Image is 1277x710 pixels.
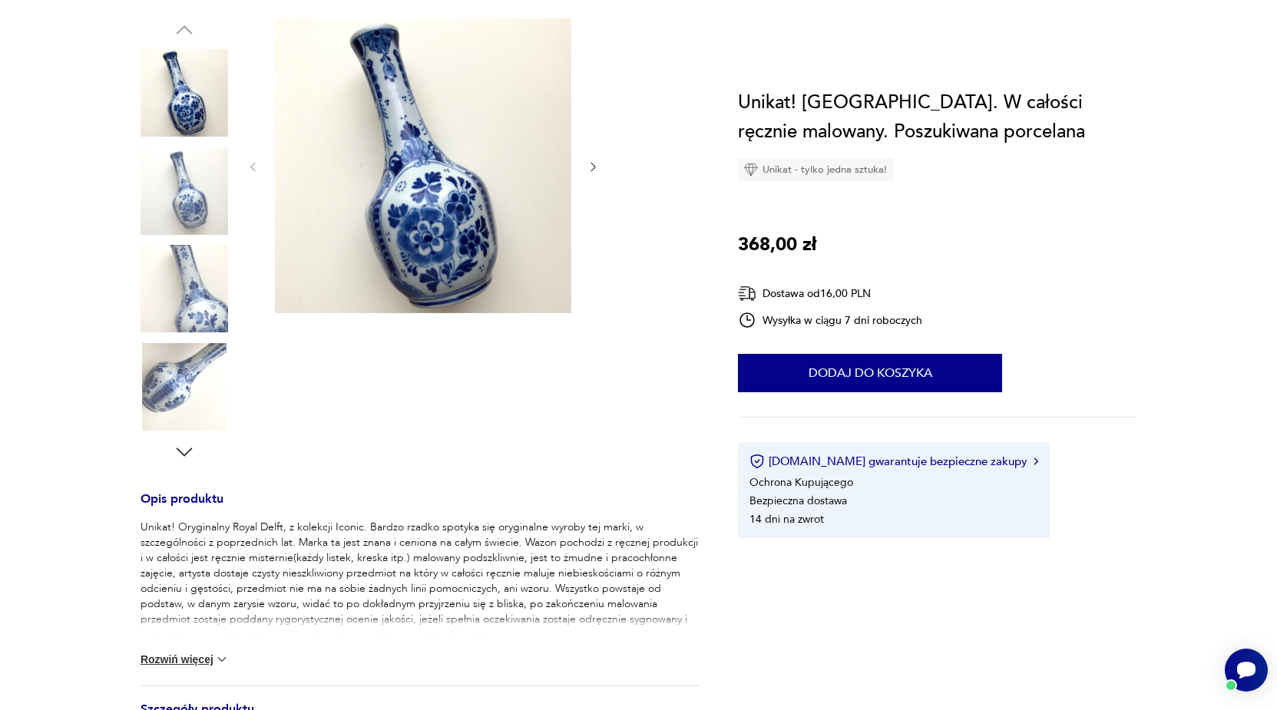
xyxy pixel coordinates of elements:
[141,147,228,235] img: Zdjęcie produktu Unikat! STARY DELFT. W całości ręcznie malowany. Poszukiwana porcelana
[738,354,1002,392] button: Dodaj do koszyka
[738,88,1136,147] h1: Unikat! [GEOGRAPHIC_DATA]. W całości ręcznie malowany. Poszukiwana porcelana
[738,158,893,181] div: Unikat - tylko jedna sztuka!
[749,512,824,527] li: 14 dni na zwrot
[738,284,922,303] div: Dostawa od 16,00 PLN
[1034,457,1038,465] img: Ikona strzałki w prawo
[141,494,701,520] h3: Opis produktu
[749,454,765,469] img: Ikona certyfikatu
[749,475,853,490] li: Ochrona Kupującego
[141,343,228,431] img: Zdjęcie produktu Unikat! STARY DELFT. W całości ręcznie malowany. Poszukiwana porcelana
[1225,649,1268,692] iframe: Smartsupp widget button
[738,230,816,259] p: 368,00 zł
[141,652,230,667] button: Rozwiń więcej
[141,520,701,642] p: Unikat! Oryginalny Royal Delft, z kolekcji Iconic. Bardzo rzadko spotyka się oryginalne wyroby te...
[214,652,230,667] img: chevron down
[749,494,847,508] li: Bezpieczna dostawa
[141,49,228,137] img: Zdjęcie produktu Unikat! STARY DELFT. W całości ręcznie malowany. Poszukiwana porcelana
[141,245,228,332] img: Zdjęcie produktu Unikat! STARY DELFT. W całości ręcznie malowany. Poszukiwana porcelana
[749,454,1037,469] button: [DOMAIN_NAME] gwarantuje bezpieczne zakupy
[275,18,571,313] img: Zdjęcie produktu Unikat! STARY DELFT. W całości ręcznie malowany. Poszukiwana porcelana
[738,284,756,303] img: Ikona dostawy
[744,163,758,177] img: Ikona diamentu
[738,311,922,329] div: Wysyłka w ciągu 7 dni roboczych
